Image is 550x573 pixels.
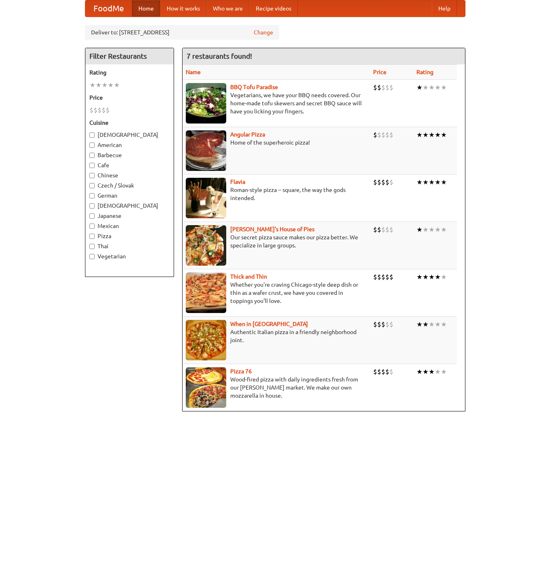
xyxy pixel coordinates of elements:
[186,138,367,147] p: Home of the superheroic pizza!
[385,225,389,234] li: $
[416,320,423,329] li: ★
[186,233,367,249] p: Our secret pizza sauce makes our pizza better. We specialize in large groups.
[377,130,381,139] li: $
[186,186,367,202] p: Roman-style pizza -- square, the way the gods intended.
[89,192,170,200] label: German
[389,225,393,234] li: $
[435,273,441,281] li: ★
[186,69,201,75] a: Name
[381,320,385,329] li: $
[89,153,95,158] input: Barbecue
[186,320,226,360] img: wheninrome.jpg
[230,321,308,327] a: When in [GEOGRAPHIC_DATA]
[249,0,298,17] a: Recipe videos
[416,178,423,187] li: ★
[416,69,433,75] a: Rating
[96,81,102,89] li: ★
[429,273,435,281] li: ★
[385,83,389,92] li: $
[429,367,435,376] li: ★
[89,143,95,148] input: American
[93,106,98,115] li: $
[132,0,160,17] a: Home
[89,252,170,260] label: Vegetarian
[373,225,377,234] li: $
[435,178,441,187] li: ★
[89,132,95,138] input: [DEMOGRAPHIC_DATA]
[89,254,95,259] input: Vegetarian
[389,367,393,376] li: $
[429,83,435,92] li: ★
[230,368,252,375] a: Pizza 76
[230,226,314,232] b: [PERSON_NAME]'s House of Pies
[423,178,429,187] li: ★
[89,222,170,230] label: Mexican
[429,178,435,187] li: ★
[186,281,367,305] p: Whether you're craving Chicago-style deep dish or thin as a wafer crust, we have you covered in t...
[186,178,226,218] img: flavia.jpg
[435,83,441,92] li: ★
[381,273,385,281] li: $
[89,181,170,190] label: Czech / Slovak
[429,130,435,139] li: ★
[389,178,393,187] li: $
[373,130,377,139] li: $
[423,225,429,234] li: ★
[254,28,273,36] a: Change
[230,84,278,90] a: BBQ Tofu Paradise
[89,94,170,102] h5: Price
[186,91,367,115] p: Vegetarians, we have your BBQ needs covered. Our home-made tofu skewers and secret BBQ sauce will...
[89,131,170,139] label: [DEMOGRAPHIC_DATA]
[230,179,245,185] a: Flavia
[389,320,393,329] li: $
[385,367,389,376] li: $
[416,83,423,92] li: ★
[85,0,132,17] a: FoodMe
[429,320,435,329] li: ★
[89,213,95,219] input: Japanese
[423,83,429,92] li: ★
[89,68,170,77] h5: Rating
[377,225,381,234] li: $
[435,225,441,234] li: ★
[89,183,95,188] input: Czech / Slovak
[385,130,389,139] li: $
[85,25,279,40] div: Deliver to: [STREET_ADDRESS]
[441,178,447,187] li: ★
[230,273,267,280] b: Thick and Thin
[389,273,393,281] li: $
[186,83,226,124] img: tofuparadise.jpg
[102,81,108,89] li: ★
[85,48,174,64] h4: Filter Restaurants
[89,119,170,127] h5: Cuisine
[377,273,381,281] li: $
[89,232,170,240] label: Pizza
[89,151,170,159] label: Barbecue
[423,273,429,281] li: ★
[381,225,385,234] li: $
[416,225,423,234] li: ★
[206,0,249,17] a: Who we are
[89,203,95,209] input: [DEMOGRAPHIC_DATA]
[435,367,441,376] li: ★
[416,130,423,139] li: ★
[441,273,447,281] li: ★
[441,367,447,376] li: ★
[435,320,441,329] li: ★
[230,131,265,138] b: Angular Pizza
[89,244,95,249] input: Thai
[385,320,389,329] li: $
[381,83,385,92] li: $
[373,273,377,281] li: $
[389,83,393,92] li: $
[373,69,386,75] a: Price
[187,52,252,60] ng-pluralize: 7 restaurants found!
[89,202,170,210] label: [DEMOGRAPHIC_DATA]
[381,367,385,376] li: $
[441,130,447,139] li: ★
[160,0,206,17] a: How it works
[186,367,226,408] img: pizza76.jpg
